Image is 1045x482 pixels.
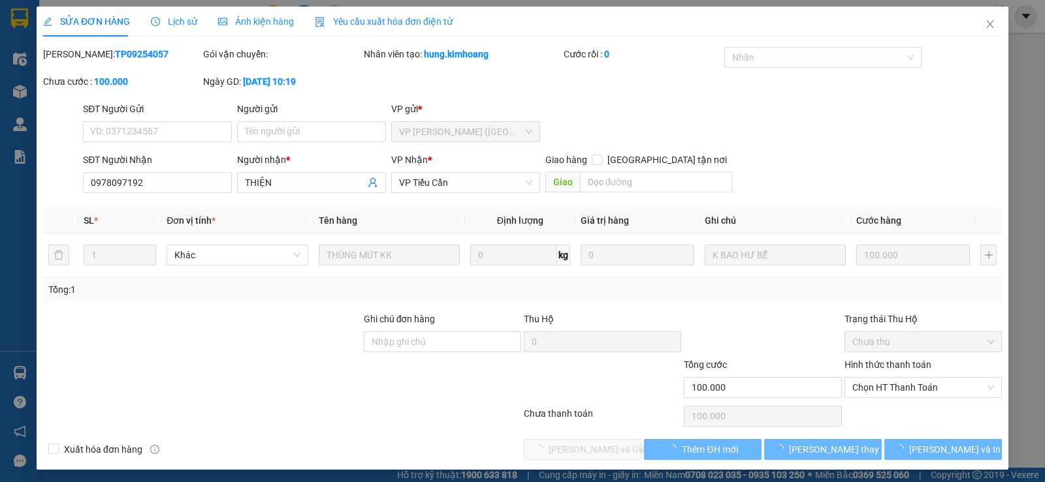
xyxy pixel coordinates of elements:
div: Chưa cước : [43,74,201,89]
label: Ghi chú đơn hàng [364,314,436,324]
input: 0 [856,245,970,265]
span: VP Nhận [391,155,428,165]
button: [PERSON_NAME] và Giao hàng [524,439,641,460]
span: Thêm ĐH mới [682,442,737,457]
span: Yêu cầu xuất hóa đơn điện tử [315,16,453,27]
b: hung.kimhoang [424,49,489,59]
span: Lịch sử [151,16,197,27]
span: SỬA ĐƠN HÀNG [43,16,130,27]
input: Dọc đường [580,172,733,192]
b: [DATE] 10:19 [243,76,296,87]
div: SĐT Người Gửi [83,102,232,116]
label: Hình thức thanh toán [844,359,931,370]
span: Khác [174,245,300,265]
th: Ghi chú [699,208,851,233]
span: clock-circle [151,17,160,26]
span: Đơn vị tính [167,215,216,226]
b: 0 [604,49,609,59]
button: delete [48,245,69,265]
button: Close [972,7,1008,43]
span: [GEOGRAPHIC_DATA] tận nơi [602,153,732,167]
span: Tên hàng [319,215,357,226]
div: SĐT Người Nhận [83,153,232,167]
span: VP Tiểu Cần [399,173,532,192]
span: Thu Hộ [524,314,554,324]
span: Định lượng [497,215,543,226]
button: [PERSON_NAME] thay đổi [764,439,882,460]
span: Giao hàng [545,155,587,165]
input: Ghi Chú [705,245,846,265]
div: Chưa thanh toán [522,406,683,429]
span: Giá trị hàng [581,215,629,226]
span: loading [667,444,682,453]
span: Chọn HT Thanh Toán [852,378,994,397]
span: VP Trần Phú (Hàng) [399,122,532,142]
img: icon [315,17,325,27]
span: loading [775,444,789,453]
div: VP gửi [391,102,540,116]
span: Ảnh kiện hàng [218,16,294,27]
span: edit [43,17,52,26]
span: close [985,19,995,29]
span: info-circle [150,445,159,454]
div: Tổng: 1 [48,282,404,297]
div: Người nhận [237,153,386,167]
div: [PERSON_NAME]: [43,47,201,61]
input: VD: Bàn, Ghế [319,245,460,265]
b: 100.000 [94,76,128,87]
span: Xuất hóa đơn hàng [59,442,148,457]
span: user-add [368,177,378,188]
span: Tổng cước [684,359,727,370]
span: Cước hàng [856,215,901,226]
span: [PERSON_NAME] thay đổi [789,442,893,457]
input: 0 [581,245,694,265]
span: picture [218,17,227,26]
div: Trạng thái Thu Hộ [844,312,1002,326]
button: [PERSON_NAME] và In [884,439,1002,460]
span: loading [895,444,909,453]
span: SL [84,215,94,226]
span: [PERSON_NAME] và In [909,442,1001,457]
input: Ghi chú đơn hàng [364,331,521,352]
span: Chưa thu [852,332,994,352]
span: kg [557,245,570,265]
span: Giao [545,172,580,192]
button: plus [980,245,997,265]
div: Ngày GD: [203,74,361,89]
div: Gói vận chuyển: [203,47,361,61]
button: Thêm ĐH mới [644,439,762,460]
div: Người gửi [237,102,386,116]
div: Cước rồi : [564,47,721,61]
b: TP09254057 [115,49,169,59]
div: Nhân viên tạo: [364,47,562,61]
